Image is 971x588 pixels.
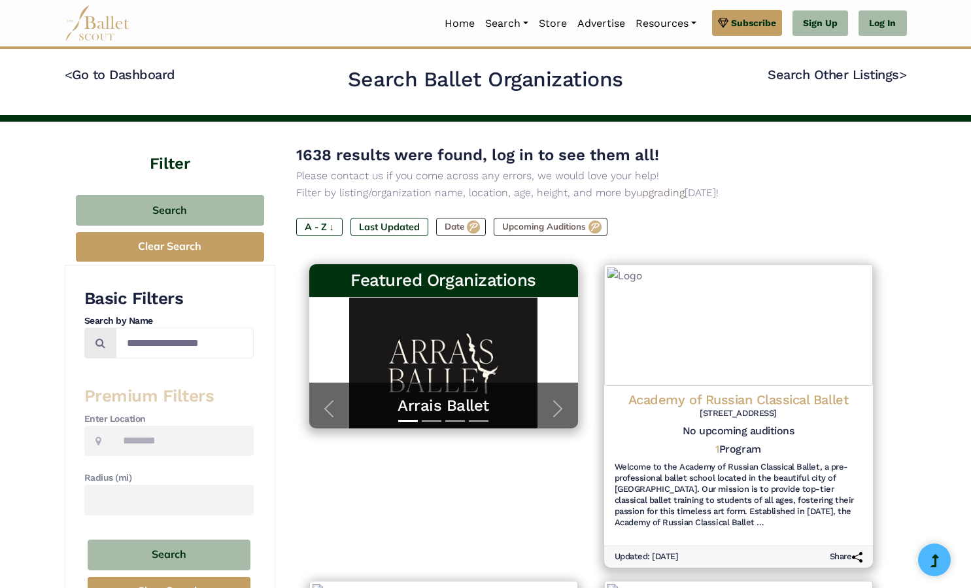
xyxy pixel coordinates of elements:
button: Clear Search [76,232,264,262]
h3: Basic Filters [84,288,254,310]
a: <Go to Dashboard [65,67,175,82]
p: Filter by listing/organization name, location, age, height, and more by [DATE]! [296,184,886,201]
button: Slide 1 [398,413,418,428]
label: Last Updated [350,218,428,236]
h4: Enter Location [84,413,254,426]
h6: Updated: [DATE] [615,551,679,562]
h5: No upcoming auditions [615,424,862,438]
a: Subscribe [712,10,782,36]
a: Search Other Listings> [768,67,906,82]
h4: Search by Name [84,315,254,328]
p: Please contact us if you come across any errors, we would love your help! [296,167,886,184]
label: A - Z ↓ [296,218,343,236]
span: 1638 results were found, log in to see them all! [296,146,659,164]
img: Logo [604,264,873,386]
a: Advertise [572,10,630,37]
code: < [65,66,73,82]
h5: Program [715,443,760,457]
h4: Academy of Russian Classical Ballet [615,391,862,408]
h4: Filter [65,122,275,175]
button: Search [76,195,264,226]
button: Slide 2 [422,413,441,428]
a: Store [534,10,572,37]
h2: Search Ballet Organizations [348,66,623,94]
a: upgrading [636,186,685,199]
label: Date [436,218,486,236]
input: Search by names... [116,328,254,358]
a: Resources [630,10,702,37]
input: Location [112,426,254,457]
button: Slide 3 [445,413,465,428]
img: gem.svg [718,16,728,30]
a: Sign Up [792,10,848,37]
h3: Premium Filters [84,385,254,407]
span: 1 [715,443,719,455]
h6: [STREET_ADDRESS] [615,408,862,419]
span: Subscribe [731,16,776,30]
h6: Share [830,551,862,562]
a: Search [480,10,534,37]
button: Slide 4 [469,413,488,428]
a: Arrais Ballet [322,396,565,416]
code: > [899,66,907,82]
h4: Radius (mi) [84,472,254,485]
button: Search [88,540,250,570]
a: Home [439,10,480,37]
label: Upcoming Auditions [494,218,607,236]
h3: Featured Organizations [320,269,568,292]
h6: Welcome to the Academy of Russian Classical Ballet, a pre-professional ballet school located in t... [615,462,862,528]
a: Log In [859,10,906,37]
